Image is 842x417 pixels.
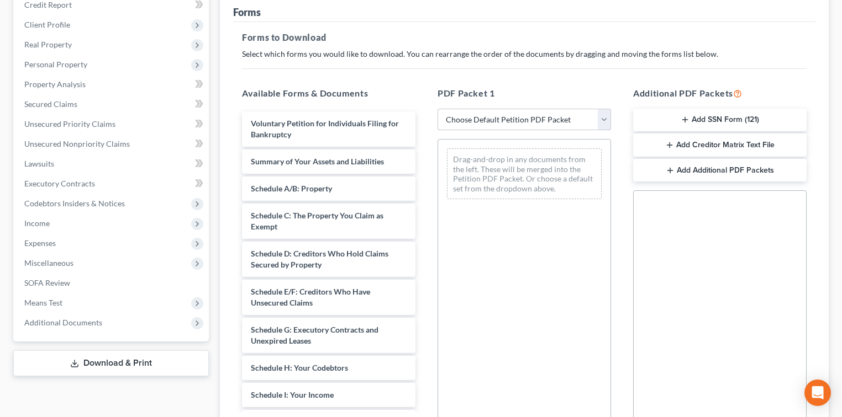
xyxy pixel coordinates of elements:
span: Schedule H: Your Codebtors [251,363,348,372]
span: Secured Claims [24,99,77,109]
button: Add Additional PDF Packets [633,159,807,182]
h5: Available Forms & Documents [242,87,415,100]
a: Secured Claims [15,94,209,114]
span: Miscellaneous [24,258,73,268]
span: Executory Contracts [24,179,95,188]
span: Expenses [24,238,56,248]
button: Add SSN Form (121) [633,109,807,132]
span: Additional Documents [24,318,102,327]
span: Schedule D: Creditors Who Hold Claims Secured by Property [251,249,388,269]
span: Lawsuits [24,159,54,168]
span: Summary of Your Assets and Liabilities [251,157,384,166]
span: Voluntary Petition for Individuals Filing for Bankruptcy [251,119,399,139]
a: Unsecured Priority Claims [15,114,209,134]
span: Property Analysis [24,79,86,89]
div: Drag-and-drop in any documents from the left. These will be merged into the Petition PDF Packet. ... [447,148,602,199]
a: Unsecured Nonpriority Claims [15,134,209,154]
a: Property Analysis [15,74,209,94]
span: Schedule G: Executory Contracts and Unexpired Leases [251,325,378,345]
a: Executory Contracts [15,174,209,194]
h5: PDF Packet 1 [438,87,611,100]
a: Download & Print [13,350,209,376]
span: Client Profile [24,20,70,29]
h5: Forms to Download [242,31,807,44]
span: Personal Property [24,60,87,69]
span: Schedule C: The Property You Claim as Exempt [251,211,383,231]
span: Unsecured Nonpriority Claims [24,139,130,148]
div: Forms [233,6,261,19]
span: Schedule A/B: Property [251,184,332,193]
span: Means Test [24,298,62,307]
span: Real Property [24,40,72,49]
div: Open Intercom Messenger [804,379,831,406]
button: Add Creditor Matrix Text File [633,133,807,157]
span: Unsecured Priority Claims [24,119,115,129]
span: Schedule I: Your Income [251,390,334,399]
a: Lawsuits [15,154,209,174]
span: SOFA Review [24,278,70,287]
span: Codebtors Insiders & Notices [24,199,125,208]
span: Schedule E/F: Creditors Who Have Unsecured Claims [251,287,370,307]
span: Income [24,218,50,228]
h5: Additional PDF Packets [633,87,807,100]
a: SOFA Review [15,273,209,293]
p: Select which forms you would like to download. You can rearrange the order of the documents by dr... [242,49,807,60]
